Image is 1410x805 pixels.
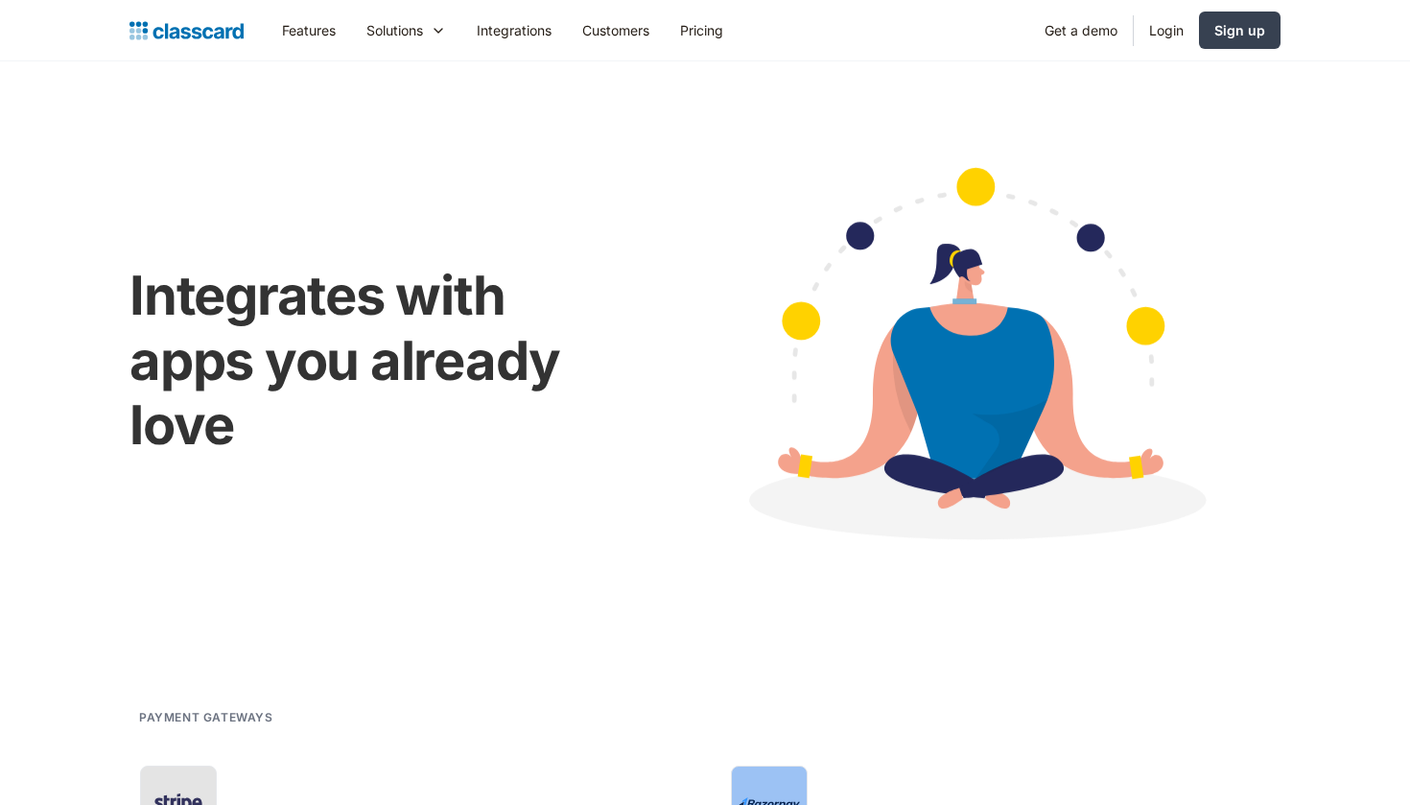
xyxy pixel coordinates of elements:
a: Get a demo [1029,9,1133,52]
h2: Payment gateways [139,708,273,726]
div: Sign up [1214,20,1265,40]
a: Integrations [461,9,567,52]
a: Features [267,9,351,52]
a: home [129,17,244,44]
div: Solutions [351,9,461,52]
a: Login [1134,9,1199,52]
h1: Integrates with apps you already love [129,264,627,458]
a: Customers [567,9,665,52]
a: Pricing [665,9,739,52]
div: Solutions [366,20,423,40]
img: Cartoon image showing connected apps [666,130,1281,591]
a: Sign up [1199,12,1281,49]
